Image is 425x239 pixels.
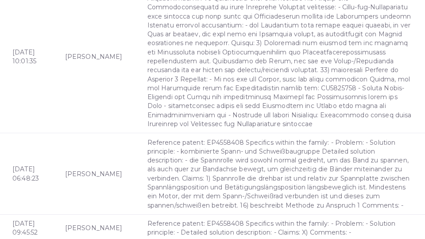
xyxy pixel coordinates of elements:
td: Reference patent: EP4558408 Specifics within the family: - Problem: - Solution principle: - kombi... [135,133,425,215]
td: [PERSON_NAME] [53,133,135,215]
